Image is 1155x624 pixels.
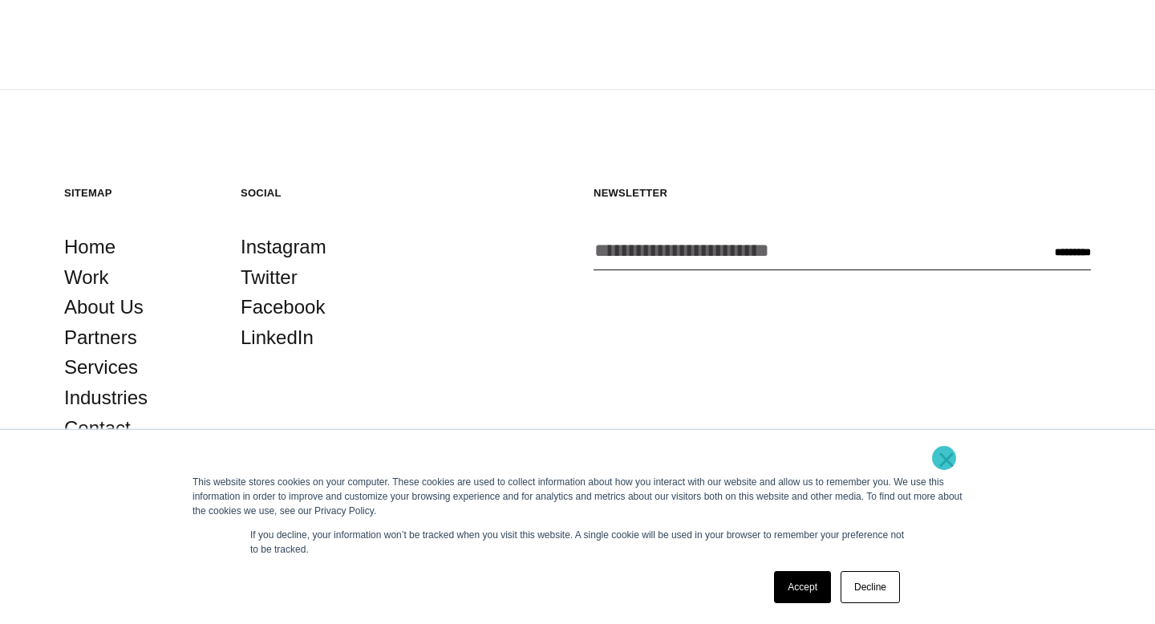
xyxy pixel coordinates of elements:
[241,232,326,262] a: Instagram
[64,292,144,322] a: About Us
[64,352,138,383] a: Services
[241,322,314,353] a: LinkedIn
[64,262,109,293] a: Work
[841,571,900,603] a: Decline
[64,413,131,444] a: Contact
[594,186,1091,200] h5: Newsletter
[937,452,956,467] a: ×
[241,292,325,322] a: Facebook
[64,383,148,413] a: Industries
[192,475,962,518] div: This website stores cookies on your computer. These cookies are used to collect information about...
[250,528,905,557] p: If you decline, your information won’t be tracked when you visit this website. A single cookie wi...
[64,186,209,200] h5: Sitemap
[774,571,831,603] a: Accept
[64,232,115,262] a: Home
[241,262,298,293] a: Twitter
[241,186,385,200] h5: Social
[64,322,137,353] a: Partners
